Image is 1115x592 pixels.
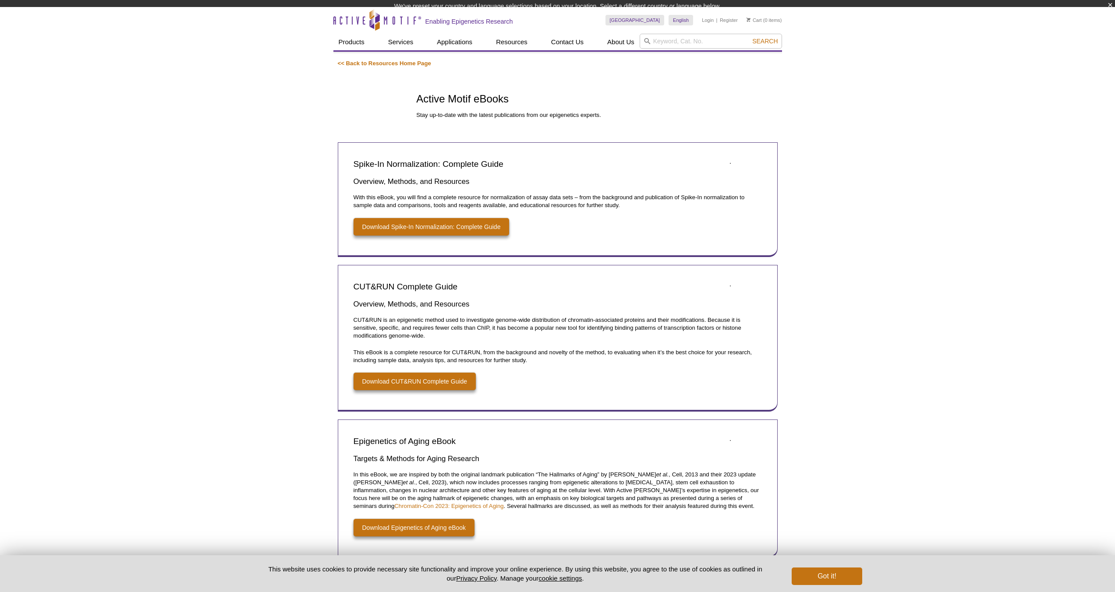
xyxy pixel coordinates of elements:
a: Register [720,17,738,23]
button: cookie settings [538,574,582,582]
a: About Us [602,34,640,50]
img: Epigenetics of Aging eBook [730,440,731,441]
a: Resources [491,34,533,50]
span: Search [752,38,778,45]
h2: CUT&RUN Complete Guide [354,281,693,292]
p: This eBook is a complete resource for CUT&RUN, from the background and novelty of the method, to ... [354,349,762,364]
p: This website uses cookies to provide necessary site functionality and improve your online experie... [253,564,778,583]
a: Download Epigenetics of Aging eBook [354,519,475,536]
img: Spike-In Normalization: Complete Guide [730,163,731,164]
a: [GEOGRAPHIC_DATA] [605,15,665,25]
a: Download CUT&RUN Complete Guide [354,373,476,390]
h2: Epigenetics of Aging eBook [354,435,693,447]
h2: Spike-In Normalization: Complete Guide [354,158,693,170]
h1: Active Motif eBooks [416,93,777,106]
button: Search [750,37,780,45]
a: Login [702,17,714,23]
a: CUT&RUN Complete Guide [730,281,731,289]
a: Epigenetics of Aging eBook [730,435,731,443]
a: Contact Us [546,34,589,50]
h2: Enabling Epigenetics Research [425,18,513,25]
p: In this eBook, we are inspired by both the original landmark publication “The Hallmarks of Aging”... [354,471,762,510]
li: (0 items) [747,15,782,25]
a: Spike-In Normalization: Complete Guide [730,158,731,166]
a: Cart [747,17,762,23]
p: With this eBook, you will find a complete resource for normalization of assay data sets – from th... [354,194,762,209]
a: Privacy Policy [456,574,496,582]
img: Your Cart [747,18,750,22]
p: CUT&RUN is an epigenetic method used to investigate genome-wide distribution of chromatin-associa... [354,316,762,340]
h3: Overview, Methods, and Resources [354,299,693,310]
a: Products [333,34,370,50]
p: Stay up-to-date with the latest publications from our epigenetics experts. [416,111,777,119]
em: et al. [656,471,669,478]
img: CUT&RUN Complete Guide [730,285,731,286]
a: Services [383,34,419,50]
h3: Overview, Methods, and Resources [354,176,693,187]
a: << Back to Resources Home Page [338,60,431,67]
input: Keyword, Cat. No. [640,34,782,49]
h3: Targets & Methods for Aging Research [354,454,693,464]
li: | [716,15,718,25]
button: Got it! [792,567,862,585]
a: Download Spike-In Normalization: Complete Guide [354,218,510,236]
em: et al. [403,479,415,486]
a: Chromatin-Con 2023: Epigenetics of Aging [394,503,503,509]
a: English [669,15,693,25]
a: Applications [432,34,478,50]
